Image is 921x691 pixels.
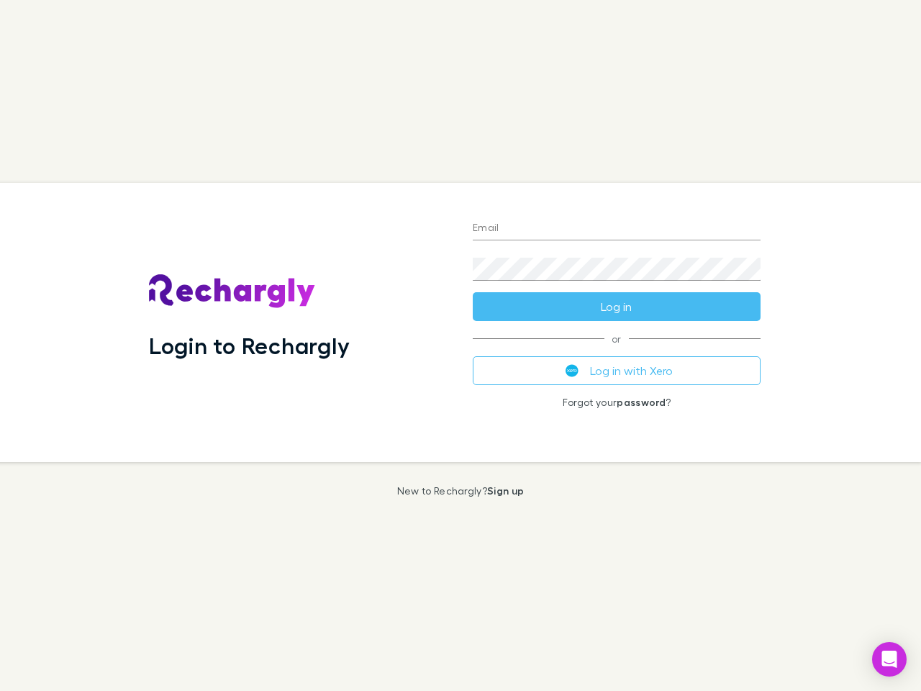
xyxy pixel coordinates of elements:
a: Sign up [487,484,524,497]
span: or [473,338,761,339]
p: Forgot your ? [473,397,761,408]
p: New to Rechargly? [397,485,525,497]
img: Xero's logo [566,364,579,377]
button: Log in [473,292,761,321]
h1: Login to Rechargly [149,332,350,359]
button: Log in with Xero [473,356,761,385]
img: Rechargly's Logo [149,274,316,309]
div: Open Intercom Messenger [872,642,907,677]
a: password [617,396,666,408]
